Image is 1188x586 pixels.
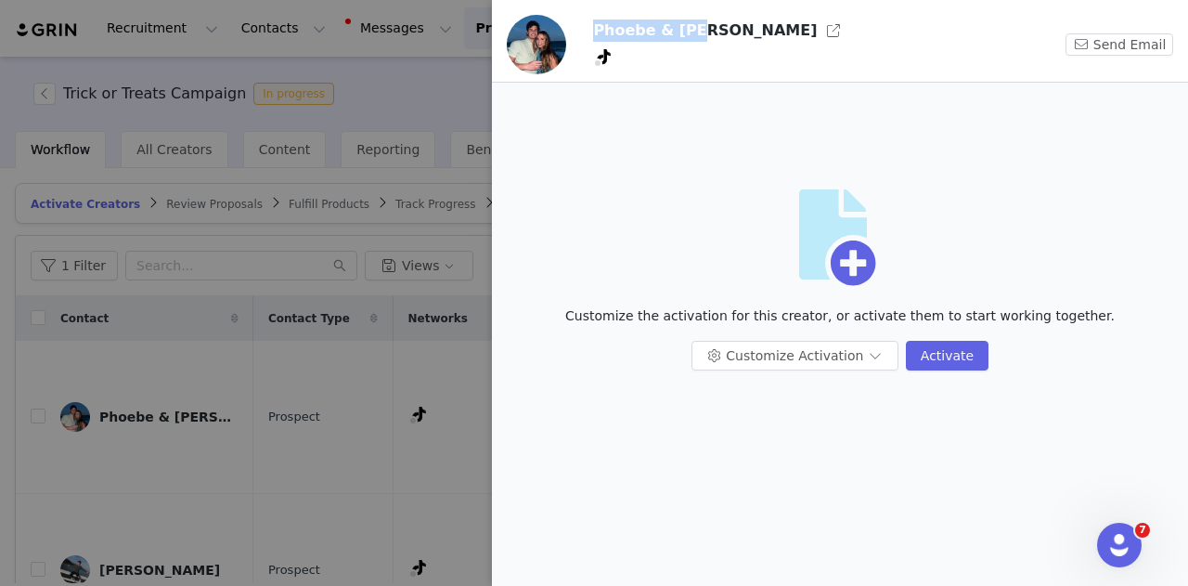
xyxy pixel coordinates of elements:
iframe: Intercom live chat [1097,523,1142,567]
p: Customize the activation for this creator, or activate them to start working together. [565,306,1115,326]
button: Send Email [1065,33,1173,56]
button: Customize Activation [691,341,898,371]
button: Activate [906,341,988,371]
img: 7647c9b7-a104-4eef-a59c-c8566cfb7ac6.jpg [507,15,566,74]
span: 7 [1135,523,1150,538]
h3: Phoebe & [PERSON_NAME] [593,20,817,42]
